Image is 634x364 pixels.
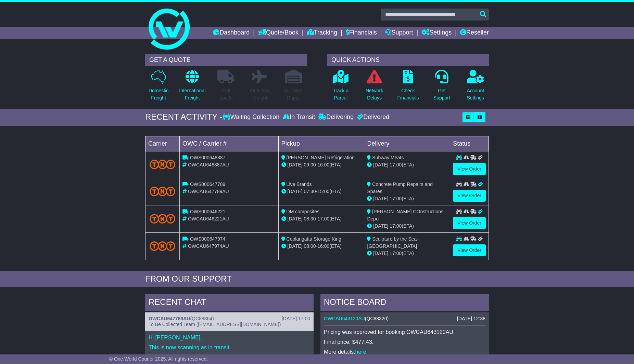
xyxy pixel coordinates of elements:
[324,316,365,321] a: OWCAU643120AU
[367,236,419,249] span: Sculpture by the Sea - [GEOGRAPHIC_DATA]
[288,189,303,194] span: [DATE]
[180,136,279,151] td: OWC / Carrier #
[304,189,316,194] span: 07:30
[317,113,355,121] div: Delivering
[150,241,175,251] img: TNT_Domestic.png
[366,87,383,102] p: Network Delays
[281,188,362,195] div: - (ETA)
[307,27,337,39] a: Tracking
[390,251,402,256] span: 17:00
[179,69,206,105] a: InternationalFreight
[148,69,169,105] a: DomesticFreight
[284,87,303,102] p: Air / Sea Depot
[397,69,419,105] a: CheckFinancials
[150,214,175,223] img: TNT_Domestic.png
[367,195,447,202] div: (ETA)
[192,316,212,321] span: QC88364
[278,136,364,151] td: Pickup
[304,243,316,249] span: 08:00
[450,136,489,151] td: Status
[460,27,489,39] a: Reseller
[317,243,329,249] span: 16:00
[217,87,234,102] p: Full Loads
[145,294,314,312] div: RECENT CHAT
[149,322,281,327] span: To Be Collected Team ([EMAIL_ADDRESS][DOMAIN_NAME])
[188,189,229,194] span: OWCAU647789AU
[145,54,307,66] div: GET A QUOTE
[390,223,402,229] span: 17:00
[287,236,341,242] span: Coolangatta Storage King
[145,274,489,284] div: FROM OUR SUPPORT
[390,162,402,167] span: 17:00
[367,161,447,168] div: (ETA)
[453,190,486,202] a: View Order
[213,27,250,39] a: Dashboard
[355,113,389,121] div: Delivered
[190,181,226,187] span: OWS000647789
[149,316,310,322] div: ( )
[149,344,310,351] p: This is now scanning as in-transit.
[288,216,303,221] span: [DATE]
[324,349,485,355] p: More details: .
[390,196,402,201] span: 17:00
[317,189,329,194] span: 15:00
[367,181,433,194] span: Concrete Pump Repairs and Spares
[282,316,310,322] div: [DATE] 17:00
[188,162,229,167] span: OWCAU648887AU
[373,251,388,256] span: [DATE]
[346,27,377,39] a: Financials
[467,87,484,102] p: Account Settings
[367,316,387,321] span: QC88320
[364,136,450,151] td: Delivery
[453,163,486,175] a: View Order
[281,243,362,250] div: - (ETA)
[150,187,175,196] img: TNT_Domestic.png
[317,162,329,167] span: 16:00
[317,216,329,221] span: 17:00
[433,87,450,102] p: Get Support
[281,161,362,168] div: - (ETA)
[188,243,229,249] span: OWCAU647974AU
[258,27,299,39] a: Quote/Book
[304,216,316,221] span: 08:30
[332,69,349,105] a: Track aParcel
[372,155,404,160] span: Subway Meats
[397,87,419,102] p: Check Financials
[457,316,485,322] div: [DATE] 12:38
[109,356,208,362] span: © One World Courier 2025. All rights reserved.
[287,209,319,214] span: DM composites
[333,87,348,102] p: Track a Parcel
[373,223,388,229] span: [DATE]
[149,334,310,341] p: Hi [PERSON_NAME],
[188,216,229,221] span: OWCAU646221AU
[355,349,366,355] a: here
[149,87,168,102] p: Domestic Freight
[281,113,317,121] div: In Transit
[281,215,362,223] div: - (ETA)
[190,209,226,214] span: OWS000646221
[324,316,485,322] div: ( )
[367,223,447,230] div: (ETA)
[421,27,452,39] a: Settings
[453,217,486,229] a: View Order
[367,250,447,257] div: (ETA)
[145,136,180,151] td: Carrier
[145,112,223,122] div: RECENT ACTIVITY -
[179,87,205,102] p: International Freight
[453,244,486,256] a: View Order
[373,196,388,201] span: [DATE]
[327,54,489,66] div: QUICK ACTIONS
[190,236,226,242] span: OWS000647974
[288,243,303,249] span: [DATE]
[149,316,190,321] a: OWCAU647789AU
[365,69,383,105] a: NetworkDelays
[223,113,281,121] div: Waiting Collection
[324,339,485,345] p: Final price: $477.43.
[150,160,175,169] img: TNT_Domestic.png
[287,155,355,160] span: [PERSON_NAME] Refrigeration
[467,69,485,105] a: AccountSettings
[433,69,451,105] a: GetSupport
[288,162,303,167] span: [DATE]
[250,87,270,102] p: Air & Sea Freight
[324,329,485,335] p: Pricing was approved for booking OWCAU643120AU.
